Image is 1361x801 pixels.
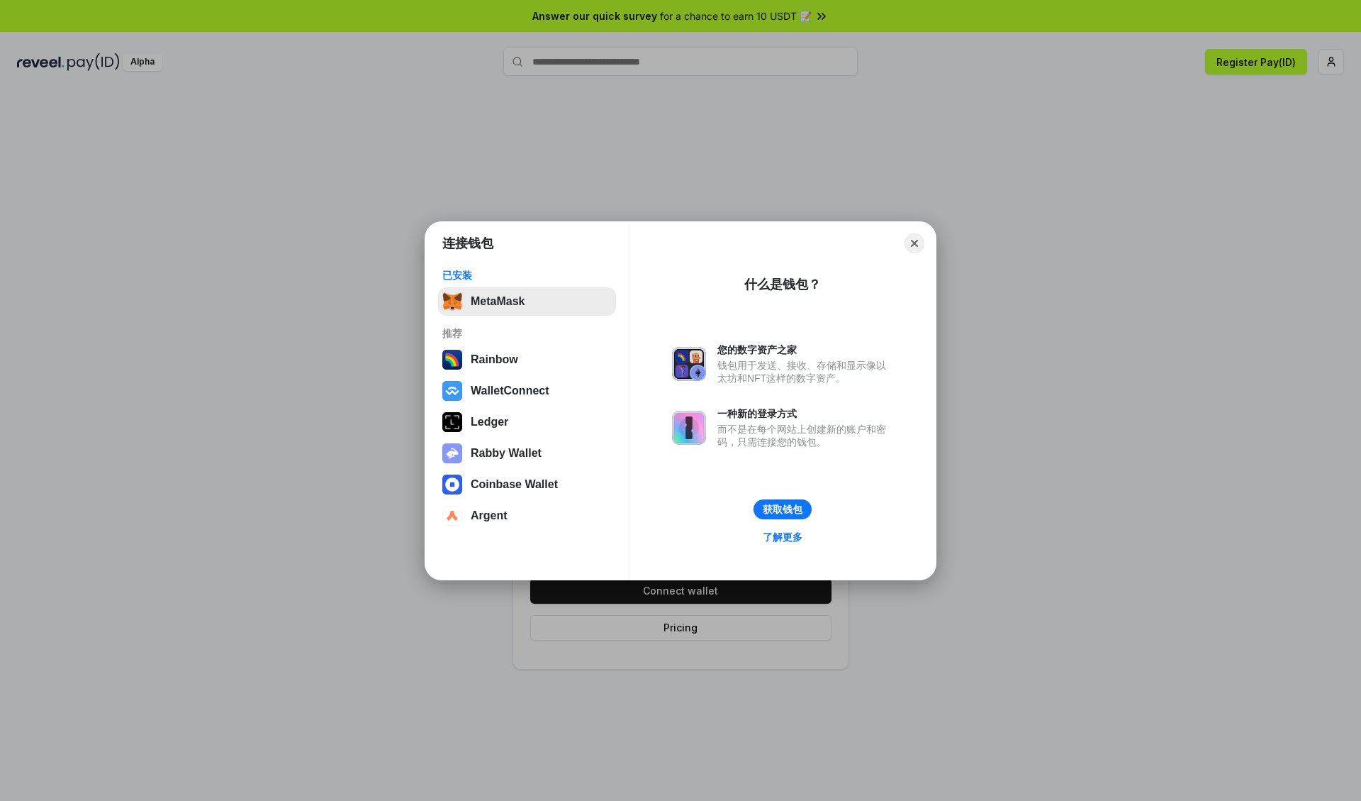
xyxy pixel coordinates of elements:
[442,443,462,463] img: svg+xml,%3Csvg%20xmlns%3D%22http%3A%2F%2Fwww.w3.org%2F2000%2Fsvg%22%20fill%3D%22none%22%20viewBox...
[442,292,462,311] img: svg+xml,%3Csvg%20fill%3D%22none%22%20height%3D%2233%22%20viewBox%3D%220%200%2035%2033%22%20width%...
[754,528,811,546] a: 了解更多
[471,478,558,491] div: Coinbase Wallet
[471,447,542,460] div: Rabby Wallet
[471,509,508,522] div: Argent
[442,506,462,526] img: svg+xml,%3Csvg%20width%3D%2228%22%20height%3D%2228%22%20viewBox%3D%220%200%2028%2028%22%20fill%3D...
[438,287,616,316] button: MetaMask
[438,470,616,499] button: Coinbase Wallet
[754,499,812,519] button: 获取钱包
[442,381,462,401] img: svg+xml,%3Csvg%20width%3D%2228%22%20height%3D%2228%22%20viewBox%3D%220%200%2028%2028%22%20fill%3D...
[717,423,893,448] div: 而不是在每个网站上创建新的账户和密码，只需连接您的钱包。
[442,269,612,282] div: 已安装
[744,276,821,293] div: 什么是钱包？
[438,346,616,374] button: Rainbow
[438,502,616,530] button: Argent
[763,531,802,543] div: 了解更多
[672,347,706,381] img: svg+xml,%3Csvg%20xmlns%3D%22http%3A%2F%2Fwww.w3.org%2F2000%2Fsvg%22%20fill%3D%22none%22%20viewBox...
[471,295,525,308] div: MetaMask
[442,475,462,495] img: svg+xml,%3Csvg%20width%3D%2228%22%20height%3D%2228%22%20viewBox%3D%220%200%2028%2028%22%20fill%3D...
[442,327,612,340] div: 推荐
[471,416,508,429] div: Ledger
[904,233,924,253] button: Close
[442,235,493,252] h1: 连接钱包
[672,411,706,445] img: svg+xml,%3Csvg%20xmlns%3D%22http%3A%2F%2Fwww.w3.org%2F2000%2Fsvg%22%20fill%3D%22none%22%20viewBox...
[438,408,616,436] button: Ledger
[717,359,893,385] div: 钱包用于发送、接收、存储和显示像以太坊和NFT这样的数字资产。
[442,412,462,432] img: svg+xml,%3Csvg%20xmlns%3D%22http%3A%2F%2Fwww.w3.org%2F2000%2Fsvg%22%20width%3D%2228%22%20height%3...
[717,407,893,420] div: 一种新的登录方式
[471,385,549,397] div: WalletConnect
[442,350,462,370] img: svg+xml,%3Csvg%20width%3D%22120%22%20height%3D%22120%22%20viewBox%3D%220%200%20120%20120%22%20fil...
[438,439,616,468] button: Rabby Wallet
[471,353,518,366] div: Rainbow
[763,503,802,516] div: 获取钱包
[717,343,893,356] div: 您的数字资产之家
[438,377,616,405] button: WalletConnect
